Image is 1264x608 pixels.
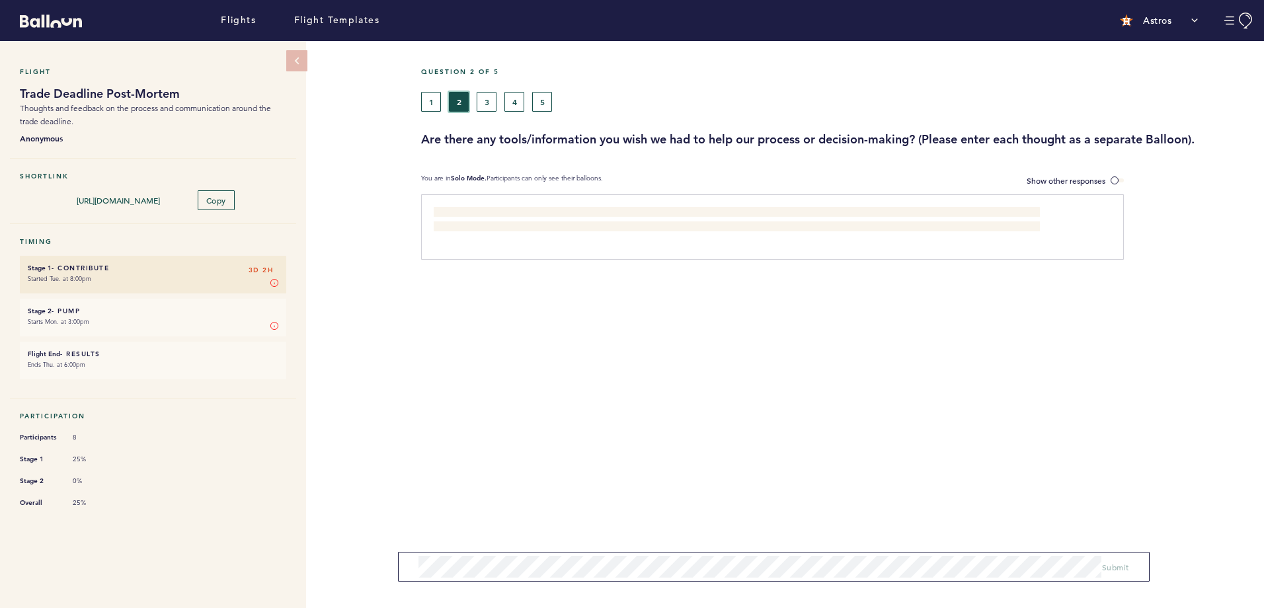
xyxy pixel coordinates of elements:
[20,431,59,444] span: Participants
[28,360,85,369] time: Ends Thu. at 6:00pm
[1113,7,1205,34] button: Astros
[20,103,271,126] span: Thoughts and feedback on the process and communication around the trade deadline.
[249,264,274,277] span: 3D 2H
[28,350,278,358] h6: - Results
[20,237,286,246] h5: Timing
[20,67,286,76] h5: Flight
[28,307,278,315] h6: - Pump
[20,453,59,466] span: Stage 1
[477,92,496,112] button: 3
[20,412,286,420] h5: Participation
[28,317,89,326] time: Starts Mon. at 3:00pm
[504,92,524,112] button: 4
[1102,560,1129,574] button: Submit
[421,67,1254,76] h5: Question 2 of 5
[20,172,286,180] h5: Shortlink
[421,92,441,112] button: 1
[20,132,286,145] b: Anonymous
[532,92,552,112] button: 5
[28,307,52,315] small: Stage 2
[221,13,256,28] a: Flights
[20,475,59,488] span: Stage 2
[20,86,286,102] h1: Trade Deadline Post-Mortem
[10,13,82,27] a: Balloon
[73,476,112,486] span: 0%
[451,174,487,182] b: Solo Mode.
[28,274,91,283] time: Started Tue. at 8:00pm
[28,264,52,272] small: Stage 1
[1102,562,1129,572] span: Submit
[421,132,1254,147] h3: Are there any tools/information you wish we had to help our process or decision-making? (Please e...
[28,350,60,358] small: Flight End
[28,264,278,272] h6: - Contribute
[449,92,469,112] button: 2
[1027,175,1105,186] span: Show other responses
[1143,14,1171,27] p: Astros
[20,496,59,510] span: Overall
[73,455,112,464] span: 25%
[73,433,112,442] span: 8
[294,13,380,28] a: Flight Templates
[198,190,235,210] button: Copy
[73,498,112,508] span: 25%
[206,195,226,206] span: Copy
[421,174,603,188] p: You are in Participants can only see their balloons.
[1224,13,1254,29] button: Manage Account
[20,15,82,28] svg: Balloon
[434,208,1039,232] span: I think it's important that we work through whatever concerns there are with the sim. It seemed l...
